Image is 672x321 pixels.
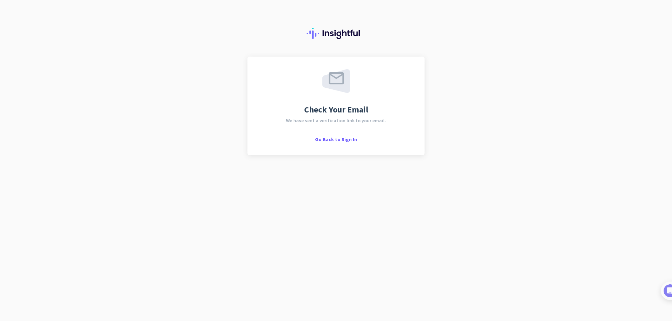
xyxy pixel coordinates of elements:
span: We have sent a verification link to your email. [286,118,386,123]
span: Check Your Email [304,105,368,114]
img: email-sent [322,69,350,93]
img: Insightful [307,28,365,39]
span: Go Back to Sign In [315,136,357,143]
